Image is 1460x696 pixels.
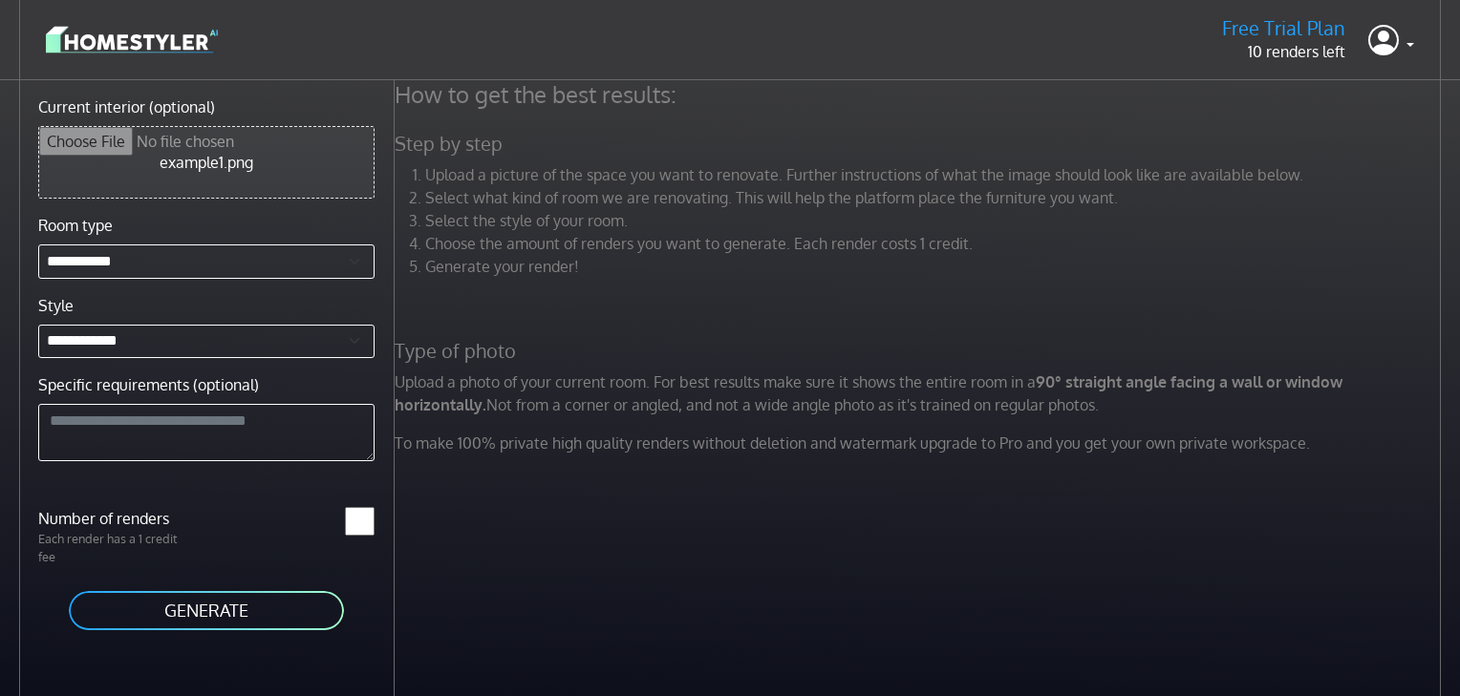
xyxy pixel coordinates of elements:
[38,373,259,396] label: Specific requirements (optional)
[383,432,1457,454] p: To make 100% private high quality renders without deletion and watermark upgrade to Pro and you g...
[425,209,1446,232] li: Select the style of your room.
[1222,16,1345,40] h5: Free Trial Plan
[425,186,1446,209] li: Select what kind of room we are renovating. This will help the platform place the furniture you w...
[38,294,74,317] label: Style
[27,507,206,530] label: Number of renders
[383,132,1457,156] h5: Step by step
[425,255,1446,278] li: Generate your render!
[38,95,215,118] label: Current interior (optional)
[383,80,1457,109] h4: How to get the best results:
[27,530,206,566] p: Each render has a 1 credit fee
[425,232,1446,255] li: Choose the amount of renders you want to generate. Each render costs 1 credit.
[67,589,346,632] button: GENERATE
[1222,40,1345,63] p: 10 renders left
[395,372,1342,414] strong: 90° straight angle facing a wall or window horizontally.
[38,214,113,237] label: Room type
[46,23,218,56] img: logo-3de290ba35641baa71223ecac5eacb59cb85b4c7fdf211dc9aaecaaee71ea2f8.svg
[425,163,1446,186] li: Upload a picture of the space you want to renovate. Further instructions of what the image should...
[383,370,1457,416] p: Upload a photo of your current room. For best results make sure it shows the entire room in a Not...
[383,339,1457,363] h5: Type of photo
